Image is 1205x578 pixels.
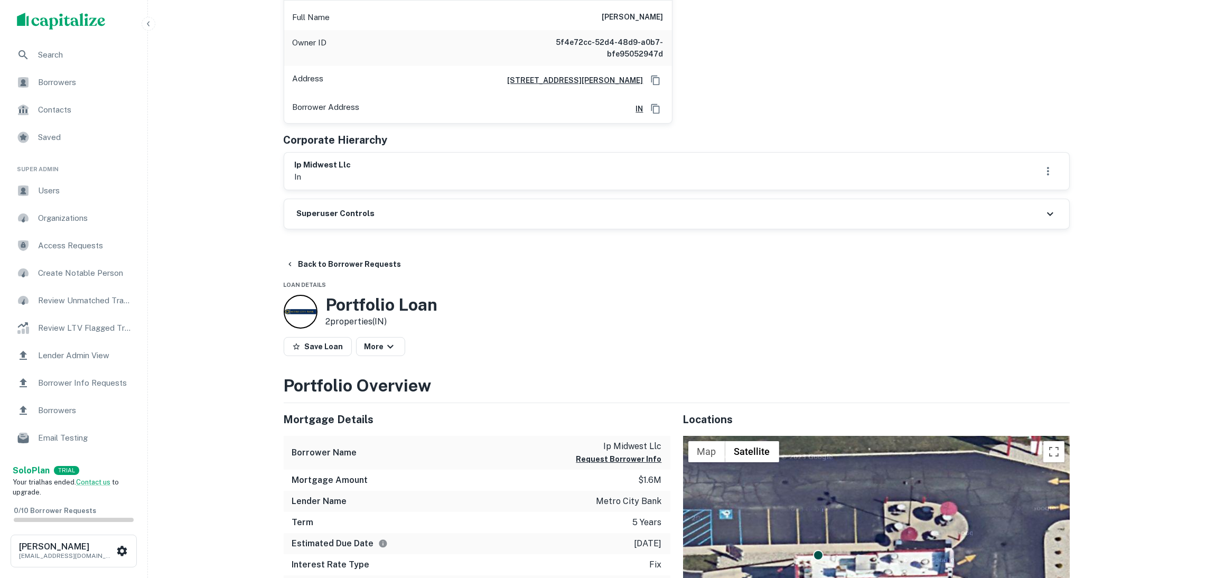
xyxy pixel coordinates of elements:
span: Organizations [38,212,133,225]
a: Contacts [8,97,139,123]
h5: Corporate Hierarchy [284,132,388,148]
p: Full Name [293,11,330,24]
h6: [PERSON_NAME] [602,11,664,24]
span: Create Notable Person [38,267,133,279]
button: Back to Borrower Requests [282,255,406,274]
button: Save Loan [284,337,352,356]
p: [DATE] [634,537,662,550]
a: Contact us [76,478,110,486]
a: Users [8,178,139,203]
a: Saved [8,125,139,150]
img: capitalize-logo.png [17,13,106,30]
button: Request Borrower Info [576,453,662,465]
strong: Solo Plan [13,465,50,476]
span: Users [38,184,133,197]
p: ip midwest llc [576,440,662,453]
span: Search [38,49,133,61]
h5: Locations [683,412,1070,427]
a: Review LTV Flagged Transactions [8,315,139,341]
p: [EMAIL_ADDRESS][DOMAIN_NAME] [19,551,114,561]
a: Borrower Info Requests [8,370,139,396]
div: TRIAL [54,466,79,475]
h6: Borrower Name [292,446,357,459]
p: in [295,171,351,183]
span: Borrowers [38,404,133,417]
button: Show satellite imagery [725,441,779,462]
span: Saved [38,131,133,144]
h3: Portfolio Loan [326,295,438,315]
a: Access Requests [8,233,139,258]
h6: ip midwest llc [295,159,351,171]
span: Review Unmatched Transactions [38,294,133,307]
h6: [PERSON_NAME] [19,543,114,551]
h6: Estimated Due Date [292,537,388,550]
span: Lender Admin View [38,349,133,362]
a: IN [628,103,643,115]
p: 2 properties (IN) [326,315,438,328]
button: [PERSON_NAME][EMAIL_ADDRESS][DOMAIN_NAME] [11,535,137,567]
p: Address [293,72,324,88]
a: Review Unmatched Transactions [8,288,139,313]
h6: Term [292,516,314,529]
h6: Superuser Controls [297,208,375,220]
span: Contacts [38,104,133,116]
li: Super Admin [8,152,139,178]
h5: Mortgage Details [284,412,670,427]
a: Email Testing [8,425,139,451]
span: Loan Details [284,282,326,288]
h6: 5f4e72cc-52d4-48d9-a0b7-bfe95052947d [537,36,664,60]
button: Copy Address [648,72,664,88]
span: 0 / 10 Borrower Requests [14,507,96,515]
svg: Estimate is based on a standard schedule for this type of loan. [378,539,388,548]
a: Borrowers [8,70,139,95]
p: Borrower Address [293,101,360,117]
h3: Portfolio Overview [284,373,1070,398]
span: Your trial has ended. to upgrade. [13,478,119,497]
span: Access Requests [38,239,133,252]
h6: Mortgage Amount [292,474,368,487]
iframe: Chat Widget [1152,493,1205,544]
button: More [356,337,405,356]
h6: Interest Rate Type [292,558,370,571]
button: Copy Address [648,101,664,117]
span: Email Testing [38,432,133,444]
a: SoloPlan [13,464,50,477]
span: Borrower Info Requests [38,377,133,389]
a: Organizations [8,206,139,231]
a: Borrowers [8,398,139,423]
p: metro city bank [596,495,662,508]
span: Borrowers [38,76,133,89]
a: Search [8,42,139,68]
a: Create Notable Person [8,260,139,286]
h6: Lender Name [292,495,347,508]
a: [STREET_ADDRESS][PERSON_NAME] [499,74,643,86]
button: Show street map [688,441,725,462]
a: Lender Admin View [8,343,139,368]
p: fix [650,558,662,571]
button: Toggle fullscreen view [1043,441,1064,462]
p: $1.6m [639,474,662,487]
p: Owner ID [293,36,327,60]
p: 5 years [633,516,662,529]
span: Review LTV Flagged Transactions [38,322,133,334]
